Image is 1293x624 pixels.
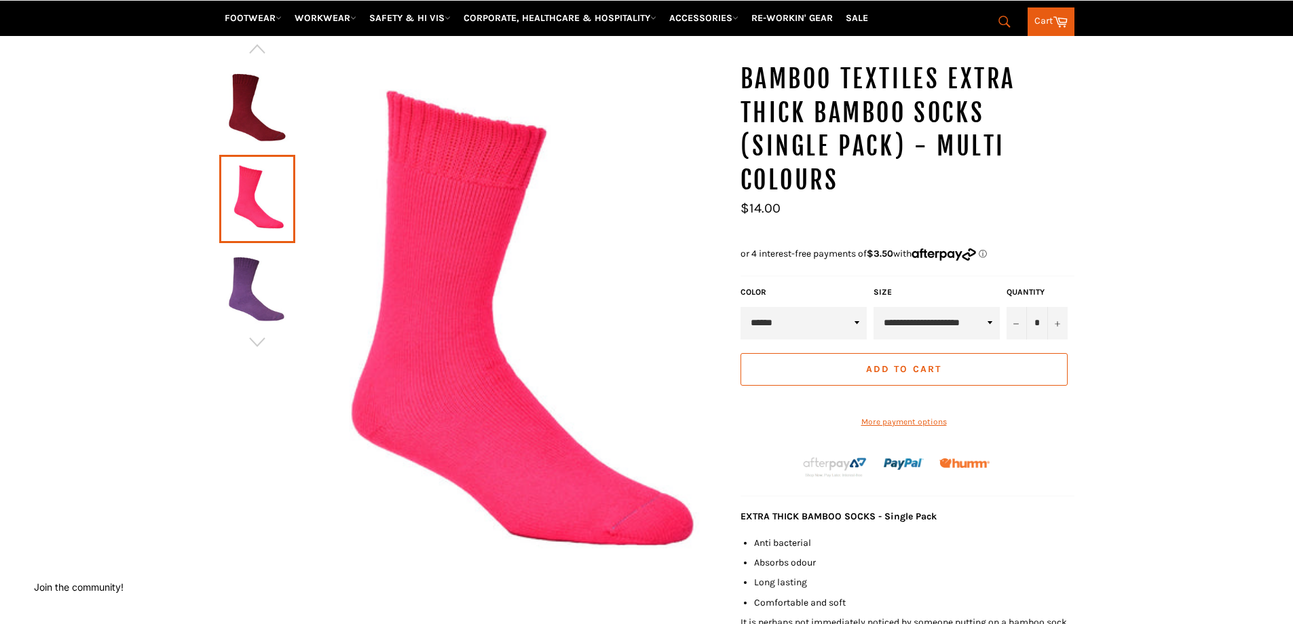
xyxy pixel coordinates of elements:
[741,200,781,216] span: $14.00
[939,458,990,469] img: Humm_core_logo_RGB-01_300x60px_small_195d8312-4386-4de7-b182-0ef9b6303a37.png
[741,287,867,298] label: Color
[754,556,1074,569] li: Absorbs odour
[802,456,868,479] img: Afterpay-Logo-on-dark-bg_large.png
[1007,287,1068,298] label: Quantity
[219,6,287,30] a: FOOTWEAR
[364,6,456,30] a: SAFETY & HI VIS
[754,536,1074,549] li: Anti bacterial
[1007,307,1027,339] button: Reduce item quantity by one
[741,416,1068,428] a: More payment options
[840,6,874,30] a: SALE
[1028,7,1074,36] a: Cart
[34,581,124,593] button: Join the community!
[1047,307,1068,339] button: Increase item quantity by one
[226,71,288,145] img: Bamboo Textiles Extra Thick Bamboo Socks (Single Pack) - Multi Colours - Workin' Gear
[295,62,727,602] img: Bamboo Textiles Extra Thick Bamboo Socks (Single Pack) - Multi Colours - Workin' Gear
[866,363,941,375] span: Add to Cart
[741,511,937,522] strong: EXTRA THICK BAMBOO SOCKS - Single Pack
[741,62,1074,197] h1: Bamboo Textiles Extra Thick Bamboo Socks (Single Pack) - Multi Colours
[874,287,1000,298] label: Size
[884,444,924,484] img: paypal.png
[458,6,662,30] a: CORPORATE, HEALTHCARE & HOSPITALITY
[754,596,1074,609] li: Comfortable and soft
[746,6,838,30] a: RE-WORKIN' GEAR
[226,253,288,327] img: Bamboo Textiles Extra Thick Bamboo Socks (Single Pack) - Multi Colours - Workin' Gear
[664,6,744,30] a: ACCESSORIES
[289,6,362,30] a: WORKWEAR
[754,576,1074,589] li: Long lasting
[741,353,1068,386] button: Add to Cart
